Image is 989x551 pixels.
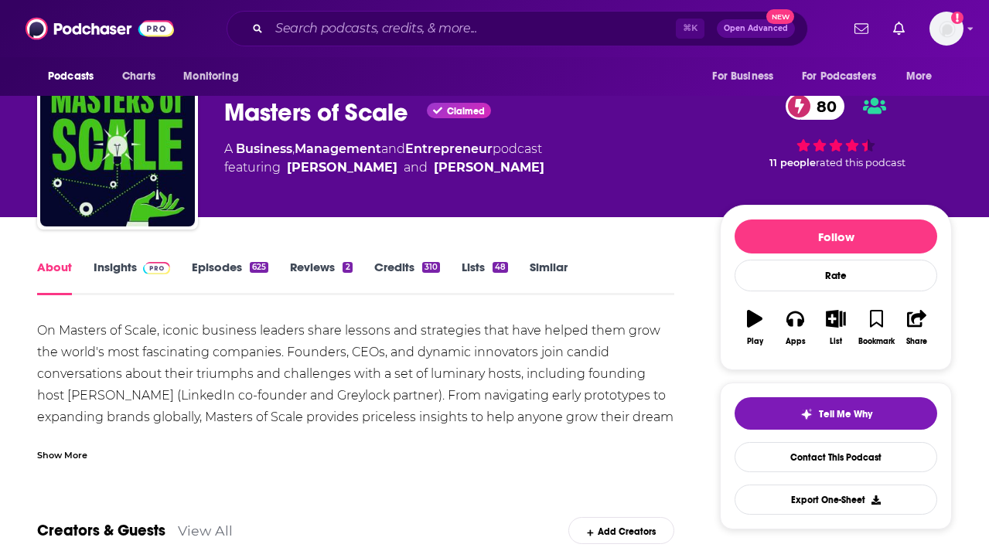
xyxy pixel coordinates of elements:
span: For Podcasters [802,66,876,87]
span: featuring [224,158,544,177]
img: tell me why sparkle [800,408,813,420]
a: Episodes625 [192,260,268,295]
span: Open Advanced [724,25,788,32]
button: tell me why sparkleTell Me Why [735,397,937,430]
div: Share [906,337,927,346]
button: open menu [701,62,793,91]
div: Apps [786,337,806,346]
span: Podcasts [48,66,94,87]
div: 625 [250,262,268,273]
a: Lists48 [462,260,508,295]
span: Tell Me Why [819,408,872,420]
a: Bob Safian [434,158,544,177]
span: 80 [801,93,844,120]
div: List [830,337,842,346]
span: rated this podcast [816,157,905,168]
a: Show notifications dropdown [848,15,875,42]
button: Share [897,300,937,355]
button: open menu [792,62,899,91]
div: Play [747,337,763,346]
a: Entrepreneur [405,141,493,156]
a: Similar [530,260,568,295]
button: open menu [172,62,258,91]
a: Show notifications dropdown [887,15,911,42]
span: , [292,141,295,156]
span: For Business [712,66,773,87]
button: Follow [735,219,937,253]
div: 48 [493,262,508,273]
img: Podchaser - Follow, Share and Rate Podcasts [26,14,174,43]
span: ⌘ K [676,19,704,39]
button: Export One-Sheet [735,485,937,515]
span: Logged in as abbie.hatfield [929,12,963,46]
button: Apps [775,300,815,355]
a: Creators & Guests [37,521,165,540]
a: Business [236,141,292,156]
span: Charts [122,66,155,87]
a: About [37,260,72,295]
span: Monitoring [183,66,238,87]
img: User Profile [929,12,963,46]
div: 80 11 peoplerated this podcast [720,83,952,179]
a: Reid Hoffman [287,158,397,177]
div: 2 [343,262,352,273]
div: A podcast [224,140,544,177]
svg: Add a profile image [951,12,963,24]
a: Reviews2 [290,260,352,295]
div: Rate [735,260,937,291]
input: Search podcasts, credits, & more... [269,16,676,41]
a: InsightsPodchaser Pro [94,260,170,295]
button: open menu [895,62,952,91]
a: Management [295,141,381,156]
span: 11 people [769,157,816,168]
div: Bookmark [858,337,895,346]
button: List [816,300,856,355]
a: 80 [786,93,844,120]
button: Show profile menu [929,12,963,46]
span: and [404,158,428,177]
div: Search podcasts, credits, & more... [227,11,808,46]
div: On Masters of Scale, iconic business leaders share lessons and strategies that have helped them g... [37,320,674,450]
a: Credits310 [374,260,440,295]
a: Charts [112,62,165,91]
a: View All [178,522,233,539]
img: Podchaser Pro [143,262,170,274]
button: Open AdvancedNew [717,19,795,38]
button: open menu [37,62,114,91]
span: and [381,141,405,156]
div: 310 [422,262,440,273]
button: Bookmark [856,300,896,355]
img: Masters of Scale [40,72,195,226]
div: Add Creators [568,517,674,544]
span: New [766,9,794,24]
button: Play [735,300,775,355]
span: Claimed [447,107,485,115]
span: More [906,66,933,87]
a: Contact This Podcast [735,442,937,472]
